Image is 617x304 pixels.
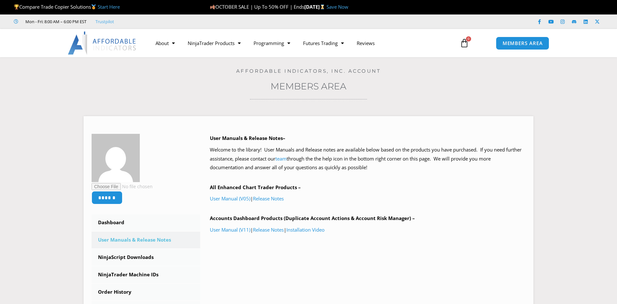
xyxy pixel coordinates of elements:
[95,18,114,25] a: Trustpilot
[350,36,381,51] a: Reviews
[286,226,325,233] a: Installation Video
[92,134,140,182] img: ce5c3564b8d766905631c1cffdfddf4fd84634b52f3d98752d85c5da480e954d
[91,5,96,9] img: 🥇
[253,195,284,202] a: Release Notes
[149,36,181,51] a: About
[326,4,348,10] a: Save Now
[210,215,415,221] b: Accounts Dashboard Products (Duplicate Account Actions & Account Risk Manager) –
[210,184,301,190] b: All Enhanced Chart Trader Products –
[149,36,452,51] nav: Menu
[210,226,250,233] a: User Manual (V11)
[98,4,120,10] a: Start Here
[14,4,120,10] span: Compare Trade Copier Solutions
[92,232,200,248] a: User Manuals & Release Notes
[210,4,304,10] span: OCTOBER SALE | Up To 50% OFF | Ends
[320,5,325,9] img: ⌛
[236,68,381,74] a: Affordable Indicators, Inc. Account
[275,155,287,162] a: team
[466,36,471,41] span: 0
[92,214,200,231] a: Dashboard
[297,36,350,51] a: Futures Trading
[210,195,250,202] a: User Manual (V05)
[14,5,19,9] img: 🏆
[24,18,86,25] span: Mon - Fri: 8:00 AM – 6:00 PM EST
[210,135,285,141] b: User Manuals & Release Notes–
[210,226,526,235] p: | |
[181,36,247,51] a: NinjaTrader Products
[68,32,137,55] img: LogoAI | Affordable Indicators – NinjaTrader
[247,36,297,51] a: Programming
[253,226,284,233] a: Release Notes
[496,37,550,50] a: MEMBERS AREA
[304,4,326,10] strong: [DATE]
[271,81,346,92] a: Members Area
[210,5,215,9] img: 🍂
[92,284,200,300] a: Order History
[92,249,200,266] a: NinjaScript Downloads
[210,145,526,172] p: Welcome to the library! User Manuals and Release notes are available below based on the products ...
[450,34,478,52] a: 0
[92,266,200,283] a: NinjaTrader Machine IDs
[210,194,526,203] p: |
[503,41,543,46] span: MEMBERS AREA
